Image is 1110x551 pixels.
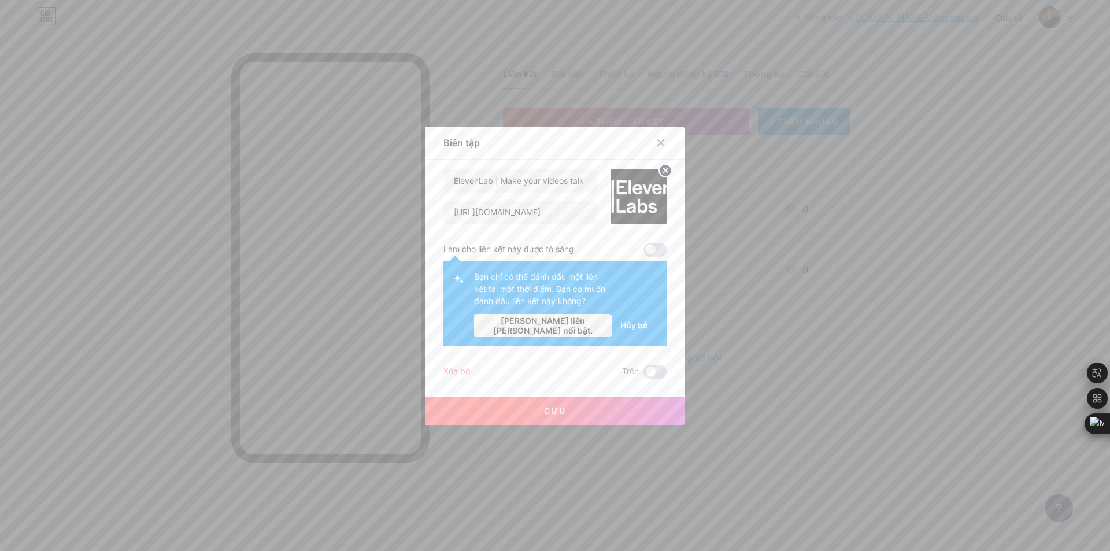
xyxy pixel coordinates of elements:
[493,316,593,335] font: [PERSON_NAME] liên [PERSON_NAME] nổi bật.
[443,137,480,149] font: Biên tập
[622,366,639,376] font: Trốn
[474,272,605,306] font: Bạn chỉ có thể đánh dấu một liên kết tại một thời điểm. Bạn có muốn đánh dấu liên kết này không?
[544,406,566,416] font: Cứu
[474,314,612,337] button: [PERSON_NAME] liên [PERSON_NAME] nổi bật.
[443,244,574,254] font: Làm cho liên kết này được tô sáng
[425,397,685,425] button: Cứu
[611,169,667,224] img: liên kết_hình thu nhỏ
[620,320,648,330] font: Hủy bỏ
[612,314,657,337] button: Hủy bỏ
[444,169,597,193] input: Tiêu đề
[444,201,597,224] input: URL
[443,366,470,376] font: Xóa bỏ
